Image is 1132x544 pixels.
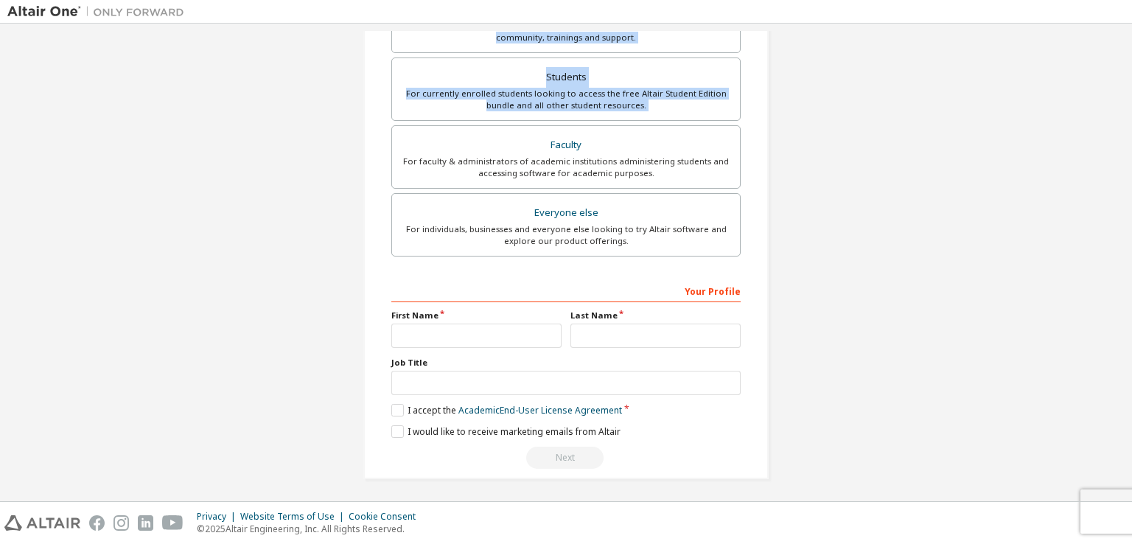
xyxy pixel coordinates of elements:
[7,4,192,19] img: Altair One
[401,156,731,179] div: For faculty & administrators of academic institutions administering students and accessing softwa...
[391,425,621,438] label: I would like to receive marketing emails from Altair
[391,310,562,321] label: First Name
[391,447,741,469] div: Read and acccept EULA to continue
[401,20,731,43] div: For existing customers looking to access software downloads, HPC resources, community, trainings ...
[89,515,105,531] img: facebook.svg
[240,511,349,523] div: Website Terms of Use
[401,88,731,111] div: For currently enrolled students looking to access the free Altair Student Edition bundle and all ...
[113,515,129,531] img: instagram.svg
[4,515,80,531] img: altair_logo.svg
[197,523,424,535] p: © 2025 Altair Engineering, Inc. All Rights Reserved.
[401,223,731,247] div: For individuals, businesses and everyone else looking to try Altair software and explore our prod...
[401,135,731,156] div: Faculty
[138,515,153,531] img: linkedin.svg
[391,357,741,369] label: Job Title
[401,67,731,88] div: Students
[349,511,424,523] div: Cookie Consent
[391,279,741,302] div: Your Profile
[162,515,184,531] img: youtube.svg
[391,404,622,416] label: I accept the
[197,511,240,523] div: Privacy
[570,310,741,321] label: Last Name
[401,203,731,223] div: Everyone else
[458,404,622,416] a: Academic End-User License Agreement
